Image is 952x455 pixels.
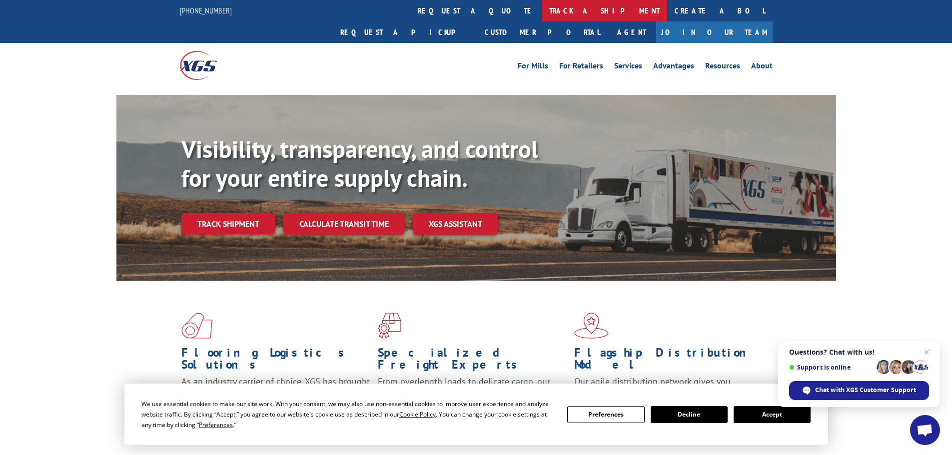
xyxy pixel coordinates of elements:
a: Track shipment [181,213,275,234]
img: xgs-icon-focused-on-flooring-red [378,313,401,339]
b: Visibility, transparency, and control for your entire supply chain. [181,133,538,193]
button: Decline [651,406,728,423]
a: Resources [705,62,740,73]
a: Join Our Team [656,21,773,43]
h1: Flooring Logistics Solutions [181,347,370,376]
a: About [751,62,773,73]
img: xgs-icon-total-supply-chain-intelligence-red [181,313,212,339]
h1: Flagship Distribution Model [574,347,763,376]
h1: Specialized Freight Experts [378,347,567,376]
span: Support is online [789,364,873,371]
img: xgs-icon-flagship-distribution-model-red [574,313,609,339]
a: Advantages [653,62,694,73]
span: Cookie Policy [399,410,436,419]
div: We use essential cookies to make our site work. With your consent, we may also use non-essential ... [141,399,555,430]
button: Preferences [567,406,644,423]
a: XGS ASSISTANT [413,213,498,235]
div: Open chat [910,415,940,445]
a: Customer Portal [477,21,607,43]
a: Request a pickup [333,21,477,43]
span: Chat with XGS Customer Support [815,386,916,395]
span: Preferences [199,421,233,429]
span: As an industry carrier of choice, XGS has brought innovation and dedication to flooring logistics... [181,376,370,411]
div: Chat with XGS Customer Support [789,381,929,400]
a: Calculate transit time [283,213,405,235]
span: Questions? Chat with us! [789,348,929,356]
span: Close chat [921,346,933,358]
a: Services [614,62,642,73]
a: [PHONE_NUMBER] [180,5,232,15]
a: Agent [607,21,656,43]
a: For Mills [518,62,548,73]
span: Our agile distribution network gives you nationwide inventory management on demand. [574,376,758,399]
a: For Retailers [559,62,603,73]
button: Accept [734,406,811,423]
div: Cookie Consent Prompt [124,384,828,445]
p: From overlength loads to delicate cargo, our experienced staff knows the best way to move your fr... [378,376,567,420]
